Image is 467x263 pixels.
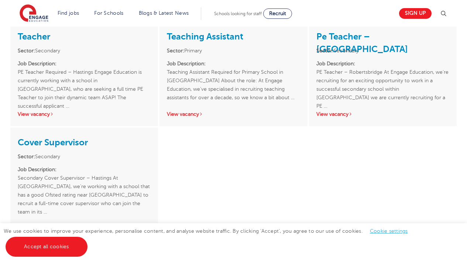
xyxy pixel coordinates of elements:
a: Cookie settings [370,228,408,234]
a: Cover Supervisor [18,137,88,148]
a: Sign up [399,8,432,19]
strong: Sector: [18,48,35,53]
a: Blogs & Latest News [139,10,189,16]
a: Teacher [18,31,50,42]
a: View vacancy [18,111,54,117]
img: Engage Education [20,4,48,23]
li: Primary [167,46,300,55]
a: Teaching Assistant [167,31,243,42]
strong: Sector: [316,48,334,53]
li: Secondary [18,46,151,55]
a: View vacancy [316,111,353,117]
strong: Sector: [167,48,184,53]
strong: Job Description: [316,61,355,66]
span: We use cookies to improve your experience, personalise content, and analyse website traffic. By c... [4,228,415,249]
strong: Job Description: [18,61,56,66]
a: Pe Teacher – [GEOGRAPHIC_DATA] [316,31,408,54]
li: Secondary [18,152,151,161]
a: Accept all cookies [6,237,87,257]
p: Teaching Assistant Required for Primary School in [GEOGRAPHIC_DATA] About the role: At Engage Edu... [167,59,300,102]
strong: Job Description: [18,167,56,172]
p: PE Teacher Required – Hastings Engage Education is currently working with a school in [GEOGRAPHIC... [18,59,151,102]
strong: Sector: [18,154,35,159]
a: Recruit [263,8,292,19]
span: Schools looking for staff [214,11,262,16]
p: Secondary Cover Supervisor – Hastings At [GEOGRAPHIC_DATA], we’re working with a school that has ... [18,165,151,216]
a: Find jobs [58,10,79,16]
strong: Job Description: [167,61,206,66]
span: Recruit [269,11,286,16]
li: Secondary [316,46,449,55]
a: For Schools [94,10,123,16]
a: View vacancy [167,111,203,117]
p: PE Teacher – Robertsbridge At Engage Education, we’re recruiting for an exciting opportunity to w... [316,59,449,102]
